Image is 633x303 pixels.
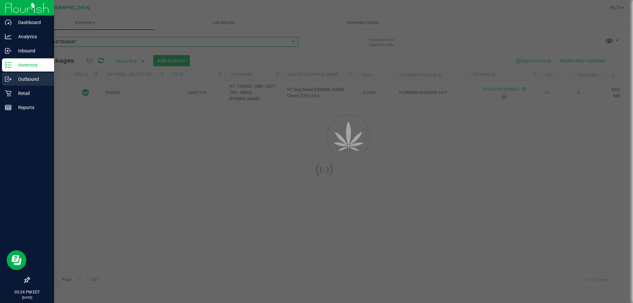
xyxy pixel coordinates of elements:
inline-svg: Retail [5,90,12,97]
iframe: Resource center [7,250,26,270]
p: Dashboard [12,18,51,26]
p: Reports [12,104,51,111]
p: 05:24 PM EDT [3,289,51,295]
inline-svg: Inbound [5,47,12,54]
p: Inventory [12,61,51,69]
p: Inbound [12,47,51,55]
p: [DATE] [3,295,51,300]
p: Analytics [12,33,51,41]
inline-svg: Reports [5,104,12,111]
p: Outbound [12,75,51,83]
inline-svg: Dashboard [5,19,12,26]
inline-svg: Analytics [5,33,12,40]
inline-svg: Outbound [5,76,12,82]
p: Retail [12,89,51,97]
inline-svg: Inventory [5,62,12,68]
